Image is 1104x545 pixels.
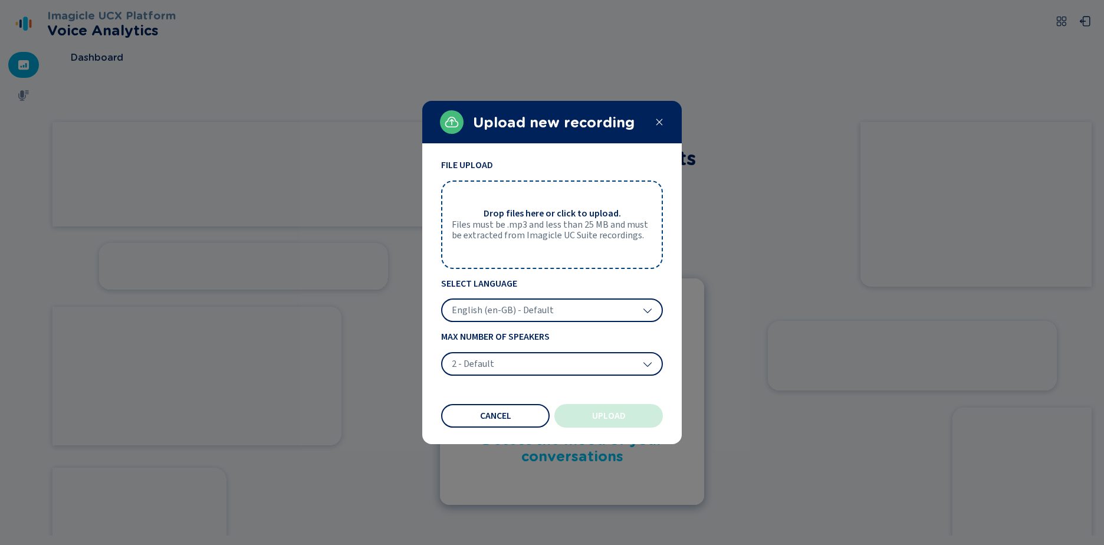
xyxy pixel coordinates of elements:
button: Cancel [441,404,550,428]
span: Upload [592,411,626,421]
span: English (en-GB) - Default [452,304,554,316]
span: File Upload [441,160,663,170]
span: Cancel [480,411,511,421]
button: Upload [554,404,663,428]
span: Select Language [441,278,663,289]
span: Drop files here or click to upload. [484,208,621,219]
svg: chevron-down [643,306,652,315]
svg: close [655,117,664,127]
span: Max Number of Speakers [441,331,663,342]
span: Files must be .mp3 and less than 25 MB and must be extracted from Imagicle UC Suite recordings. [452,219,652,241]
svg: chevron-down [643,359,652,369]
span: 2 - Default [452,358,494,370]
h2: Upload new recording [473,114,645,131]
